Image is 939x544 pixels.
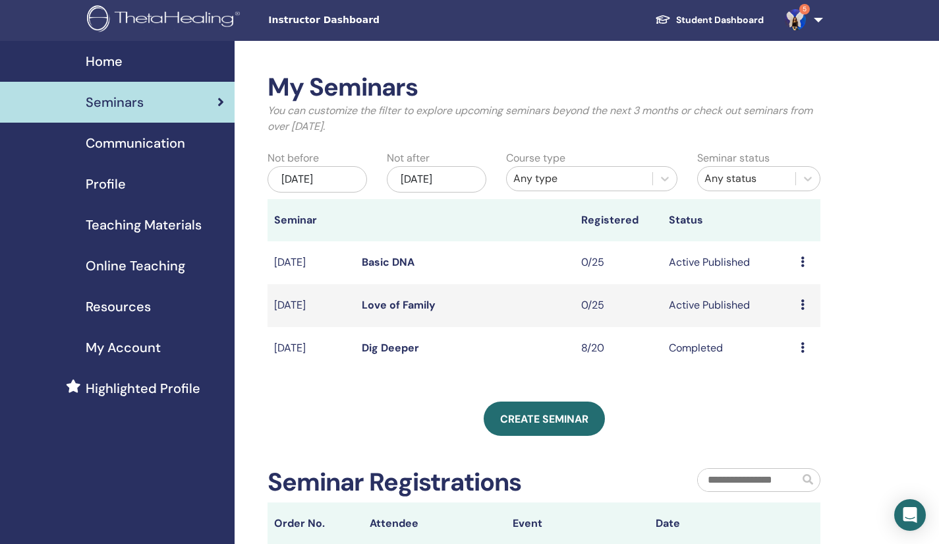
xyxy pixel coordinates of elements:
[268,13,466,27] span: Instructor Dashboard
[268,468,521,498] h2: Seminar Registrations
[644,8,774,32] a: Student Dashboard
[268,241,355,284] td: [DATE]
[362,255,414,269] a: Basic DNA
[86,297,151,317] span: Resources
[500,412,588,426] span: Create seminar
[86,338,161,357] span: My Account
[704,171,789,187] div: Any status
[86,51,123,71] span: Home
[268,73,820,103] h2: My Seminars
[662,284,794,327] td: Active Published
[86,378,200,398] span: Highlighted Profile
[268,150,319,166] label: Not before
[268,166,367,193] div: [DATE]
[484,402,605,436] a: Create seminar
[268,327,355,370] td: [DATE]
[86,215,202,235] span: Teaching Materials
[655,14,671,25] img: graduation-cap-white.svg
[387,150,430,166] label: Not after
[362,298,436,312] a: Love of Family
[268,103,820,135] p: You can customize the filter to explore upcoming seminars beyond the next 3 months or check out s...
[662,327,794,370] td: Completed
[575,284,662,327] td: 0/25
[697,150,770,166] label: Seminar status
[268,199,355,241] th: Seminar
[268,284,355,327] td: [DATE]
[86,92,144,112] span: Seminars
[86,256,185,276] span: Online Teaching
[513,171,646,187] div: Any type
[575,241,662,284] td: 0/25
[894,499,926,531] div: Open Intercom Messenger
[362,341,419,355] a: Dig Deeper
[575,327,662,370] td: 8/20
[87,5,244,35] img: logo.png
[662,199,794,241] th: Status
[86,133,185,153] span: Communication
[506,150,565,166] label: Course type
[86,174,126,194] span: Profile
[662,241,794,284] td: Active Published
[387,166,486,193] div: [DATE]
[785,9,806,30] img: default.jpg
[575,199,662,241] th: Registered
[799,4,810,15] span: 5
